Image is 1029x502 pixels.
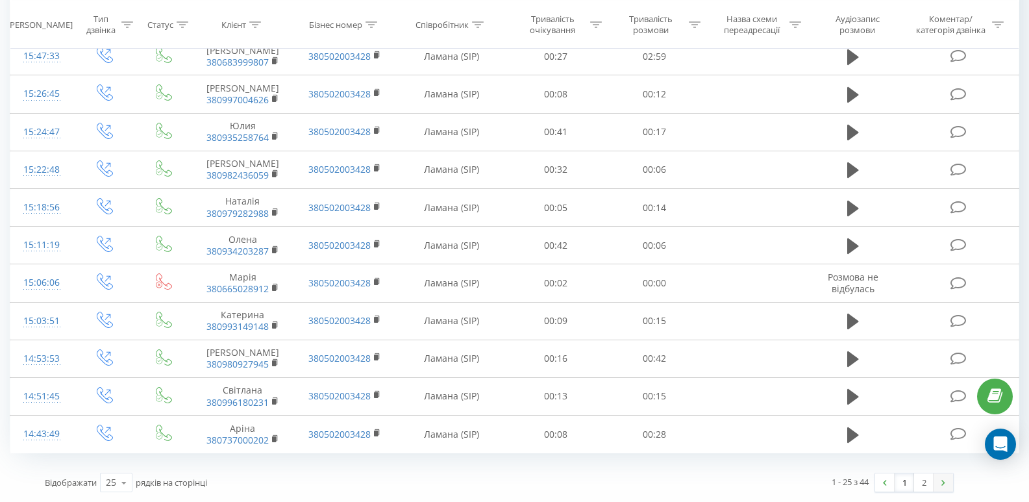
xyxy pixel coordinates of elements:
td: Ламана (SIP) [396,340,506,377]
span: Відображати [45,477,97,488]
div: Співробітник [415,19,469,30]
div: 15:47:33 [23,44,60,69]
td: Аріна [192,416,294,453]
td: Катерина [192,302,294,340]
div: Open Intercom Messenger [985,429,1016,460]
td: 00:00 [605,264,704,302]
span: Розмова не відбулась [828,271,878,295]
td: Ламана (SIP) [396,75,506,113]
a: 380502003428 [308,277,371,289]
div: Бізнес номер [309,19,362,30]
div: Тривалість очікування [518,14,587,36]
a: 380502003428 [308,352,371,364]
a: 380665028912 [206,282,269,295]
td: Ламана (SIP) [396,227,506,264]
td: [PERSON_NAME] [192,340,294,377]
div: Клієнт [221,19,246,30]
div: Коментар/категорія дзвінка [913,14,989,36]
td: 00:08 [506,416,605,453]
a: 380502003428 [308,163,371,175]
td: 00:08 [506,75,605,113]
td: 00:02 [506,264,605,302]
a: 380502003428 [308,201,371,214]
td: Світлана [192,377,294,415]
td: 02:59 [605,38,704,75]
td: Ламана (SIP) [396,151,506,188]
td: Ламана (SIP) [396,38,506,75]
a: 380980927945 [206,358,269,370]
td: 00:42 [605,340,704,377]
a: 1 [895,473,914,492]
div: 15:26:45 [23,81,60,107]
div: 14:43:49 [23,421,60,447]
div: 15:06:06 [23,270,60,295]
div: Тривалість розмови [617,14,686,36]
td: Ламана (SIP) [396,377,506,415]
td: Ламана (SIP) [396,113,506,151]
td: Юлия [192,113,294,151]
a: 380737000202 [206,434,269,446]
a: 380996180231 [206,396,269,408]
a: 380502003428 [308,314,371,327]
td: 00:15 [605,377,704,415]
a: 380935258764 [206,131,269,144]
td: Ламана (SIP) [396,189,506,227]
td: 00:13 [506,377,605,415]
td: 00:32 [506,151,605,188]
a: 380993149148 [206,320,269,333]
div: 15:18:56 [23,195,60,220]
div: Аудіозапис розмови [817,14,897,36]
div: 15:11:19 [23,232,60,258]
div: Назва схеми переадресації [717,14,786,36]
div: 15:24:47 [23,119,60,145]
td: 00:06 [605,151,704,188]
td: Олена [192,227,294,264]
div: 1 - 25 з 44 [832,475,869,488]
td: 00:42 [506,227,605,264]
a: 380502003428 [308,428,371,440]
div: 15:22:48 [23,157,60,182]
div: 25 [106,476,116,489]
a: 380997004626 [206,94,269,106]
td: 00:41 [506,113,605,151]
td: [PERSON_NAME] [192,38,294,75]
a: 380502003428 [308,390,371,402]
td: Наталія [192,189,294,227]
a: 2 [914,473,934,492]
td: 00:16 [506,340,605,377]
div: 14:51:45 [23,384,60,409]
div: [PERSON_NAME] [7,19,73,30]
a: 380979282988 [206,207,269,220]
td: Ламана (SIP) [396,302,506,340]
td: 00:15 [605,302,704,340]
td: 00:05 [506,189,605,227]
div: 14:53:53 [23,346,60,371]
div: 15:03:51 [23,308,60,334]
a: 380502003428 [308,125,371,138]
a: 380982436059 [206,169,269,181]
a: 380502003428 [308,88,371,100]
td: 00:28 [605,416,704,453]
td: 00:06 [605,227,704,264]
td: 00:14 [605,189,704,227]
td: 00:12 [605,75,704,113]
a: 380683999807 [206,56,269,68]
td: 00:17 [605,113,704,151]
span: рядків на сторінці [136,477,207,488]
td: [PERSON_NAME] [192,75,294,113]
a: 380502003428 [308,50,371,62]
td: Ламана (SIP) [396,416,506,453]
td: Ламана (SIP) [396,264,506,302]
div: Статус [147,19,173,30]
td: Марія [192,264,294,302]
div: Тип дзвінка [84,14,118,36]
a: 380934203287 [206,245,269,257]
td: 00:09 [506,302,605,340]
td: 00:27 [506,38,605,75]
td: [PERSON_NAME] [192,151,294,188]
a: 380502003428 [308,239,371,251]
